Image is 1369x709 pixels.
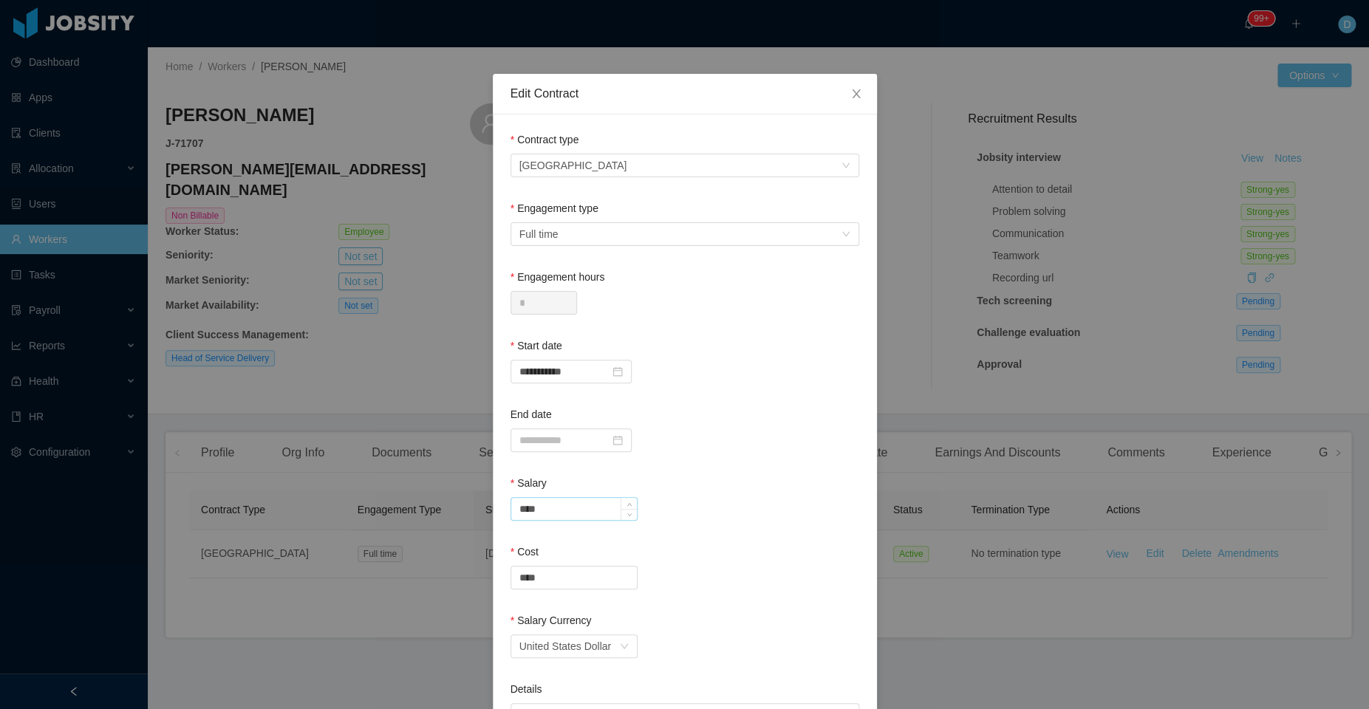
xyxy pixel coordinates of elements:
span: Increase Value [621,498,637,509]
i: icon: down [627,513,632,518]
label: Cost [511,546,539,558]
button: Close [836,74,877,115]
label: Engagement type [511,202,598,214]
input: Cost [511,566,637,589]
span: Decrease Value [621,509,637,520]
div: United States Dollar [519,635,612,657]
i: icon: calendar [612,435,623,445]
div: Edit Contract [511,86,859,102]
label: Salary Currency [511,614,592,626]
label: Details [511,683,542,695]
input: Engagement hours [511,292,576,314]
div: Full time [519,223,559,245]
label: Salary [511,477,547,489]
label: End date [511,408,552,420]
i: icon: down [620,642,629,652]
i: icon: close [850,88,862,100]
label: Start date [511,340,562,352]
i: icon: up [627,501,632,507]
label: Contract type [511,134,579,145]
label: Engagement hours [511,271,605,283]
i: icon: calendar [612,366,623,377]
i: icon: down [841,230,850,240]
input: Salary [511,498,637,520]
i: icon: down [841,161,850,171]
div: USA [519,154,627,177]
